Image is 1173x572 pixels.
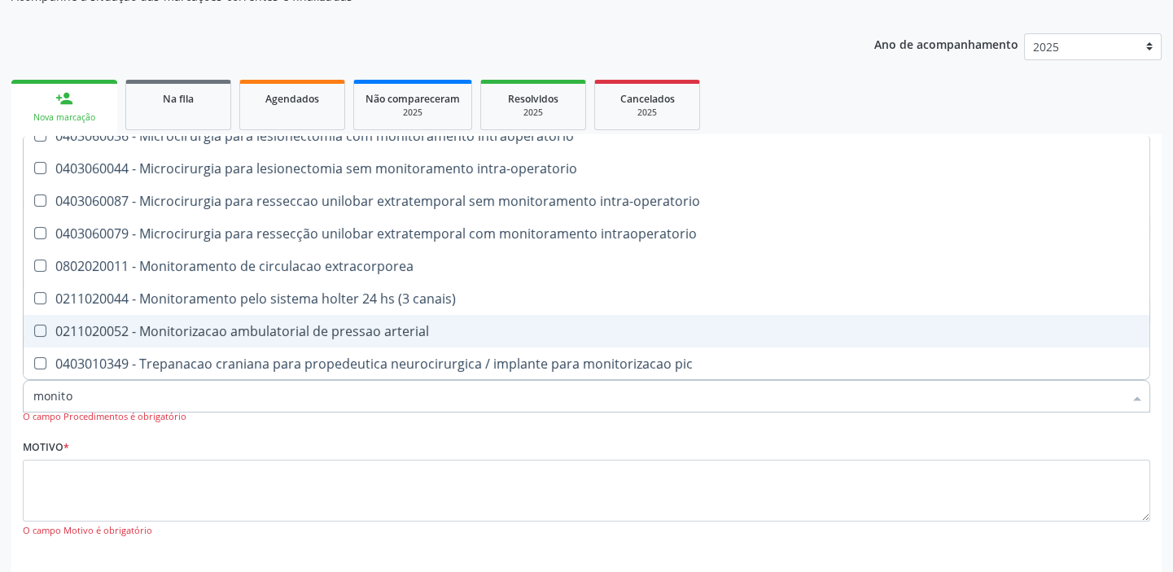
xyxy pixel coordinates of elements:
span: Não compareceram [365,92,460,106]
span: Resolvidos [508,92,558,106]
div: Nova marcação [23,111,106,124]
span: Na fila [163,92,194,106]
div: 0403060079 - Microcirurgia para ressecção unilobar extratemporal com monitoramento intraoperatorio [33,227,1140,240]
div: 2025 [365,107,460,119]
div: 0403060044 - Microcirurgia para lesionectomia sem monitoramento intra-operatorio [33,162,1140,175]
div: 0211020052 - Monitorizacao ambulatorial de pressao arterial [33,325,1140,338]
div: O campo Motivo é obrigatório [23,524,1150,538]
div: 0403010349 - Trepanacao craniana para propedeutica neurocirurgica / implante para monitorizacao pic [33,357,1140,370]
div: O campo Procedimentos é obrigatório [23,410,1150,424]
p: Ano de acompanhamento [874,33,1018,54]
div: person_add [55,90,73,107]
div: 0403060087 - Microcirurgia para resseccao unilobar extratemporal sem monitoramento intra-operatorio [33,194,1140,207]
div: 0403060036 - Microcirurgia para lesionectomia com monitoramento intraoperatorio [33,129,1140,142]
span: Cancelados [620,92,675,106]
input: Buscar por procedimentos [33,380,1123,413]
div: 0802020011 - Monitoramento de circulacao extracorporea [33,260,1140,273]
div: 2025 [492,107,574,119]
span: Agendados [265,92,319,106]
label: Motivo [23,435,69,461]
div: 2025 [606,107,688,119]
div: 0211020044 - Monitoramento pelo sistema holter 24 hs (3 canais) [33,292,1140,305]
